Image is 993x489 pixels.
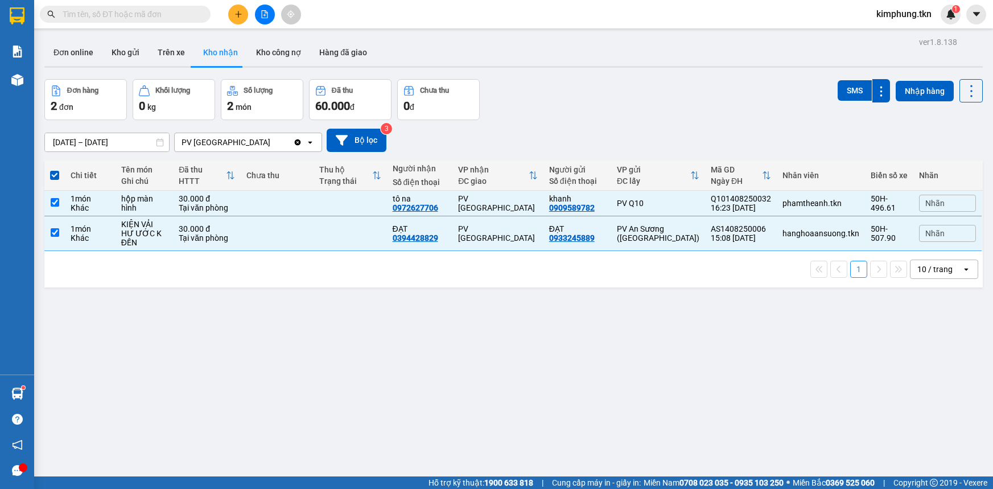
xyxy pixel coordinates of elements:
div: Q101408250032 [711,194,771,203]
button: Bộ lọc [327,129,386,152]
button: Khối lượng0kg [133,79,215,120]
div: ver 1.8.138 [919,36,957,48]
div: 15:08 [DATE] [711,233,771,243]
span: Miền Bắc [793,476,875,489]
button: Trên xe [149,39,194,66]
div: PV Q10 [617,199,699,208]
div: Ngày ĐH [711,176,762,186]
button: Đã thu60.000đ [309,79,392,120]
div: Nhãn [919,171,976,180]
svg: open [306,138,315,147]
div: Ghi chú [121,176,167,186]
div: Khác [71,203,110,212]
button: Kho gửi [102,39,149,66]
th: Toggle SortBy [314,161,386,191]
input: Selected PV Phước Đông. [271,137,273,148]
button: SMS [838,80,872,101]
div: Số điện thoại [393,178,447,187]
div: 1 món [71,194,110,203]
div: HƯ ƯỚC K ĐỀN [121,229,167,247]
div: Số lượng [244,87,273,94]
div: Khác [71,233,110,243]
span: 2 [227,99,233,113]
button: Hàng đã giao [310,39,376,66]
span: plus [234,10,242,18]
div: 30.000 đ [179,194,235,203]
div: PV [GEOGRAPHIC_DATA] [182,137,270,148]
div: Chưa thu [420,87,449,94]
button: 1 [850,261,867,278]
span: Nhãn [925,229,945,238]
div: 30.000 đ [179,224,235,233]
div: VP gửi [617,165,690,174]
img: logo-vxr [10,7,24,24]
span: question-circle [12,414,23,425]
div: Số điện thoại [549,176,605,186]
span: 0 [403,99,410,113]
span: message [12,465,23,476]
button: Đơn hàng2đơn [44,79,127,120]
th: Toggle SortBy [452,161,543,191]
div: Đã thu [332,87,353,94]
div: 50H-496.61 [871,194,908,212]
button: Nhập hàng [896,81,954,101]
div: khanh [549,194,605,203]
span: | [542,476,543,489]
span: 60.000 [315,99,350,113]
div: 10 / trang [917,264,953,275]
button: Đơn online [44,39,102,66]
button: Chưa thu0đ [397,79,480,120]
img: warehouse-icon [11,74,23,86]
span: món [236,102,252,112]
div: 0394428829 [393,233,438,243]
div: Người nhận [393,164,447,173]
span: copyright [930,479,938,487]
span: Nhãn [925,199,945,208]
th: Toggle SortBy [705,161,777,191]
div: hộp màn hình [121,194,167,212]
span: Hỗ trợ kỹ thuật: [428,476,533,489]
div: ĐC lấy [617,176,690,186]
button: Kho công nợ [247,39,310,66]
div: ĐẠT [549,224,605,233]
span: 1 [954,5,958,13]
span: đơn [59,102,73,112]
img: icon-new-feature [946,9,956,19]
div: ĐẠT [393,224,447,233]
span: đ [410,102,414,112]
div: Nhân viên [782,171,859,180]
span: caret-down [971,9,982,19]
div: Chưa thu [246,171,308,180]
button: aim [281,5,301,24]
div: PV [GEOGRAPHIC_DATA] [458,224,537,243]
div: Đã thu [179,165,226,174]
div: tô na [393,194,447,203]
button: file-add [255,5,275,24]
span: file-add [261,10,269,18]
div: Tại văn phòng [179,203,235,212]
div: hanghoaansuong.tkn [782,229,859,238]
div: Thu hộ [319,165,372,174]
span: search [47,10,55,18]
svg: open [962,265,971,274]
div: HTTT [179,176,226,186]
div: AS1408250006 [711,224,771,233]
button: Kho nhận [194,39,247,66]
span: kimphung.tkn [867,7,941,21]
div: phamtheanh.tkn [782,199,859,208]
span: 0 [139,99,145,113]
div: Tên món [121,165,167,174]
span: Cung cấp máy in - giấy in: [552,476,641,489]
div: KIỆN VẢI [121,220,167,229]
div: Biển số xe [871,171,908,180]
span: aim [287,10,295,18]
span: ⚪️ [786,480,790,485]
div: 16:23 [DATE] [711,203,771,212]
div: Khối lượng [155,87,190,94]
strong: 0708 023 035 - 0935 103 250 [679,478,784,487]
div: 50H-507.90 [871,224,908,243]
img: solution-icon [11,46,23,57]
div: PV [GEOGRAPHIC_DATA] [458,194,537,212]
div: Mã GD [711,165,762,174]
div: 1 món [71,224,110,233]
